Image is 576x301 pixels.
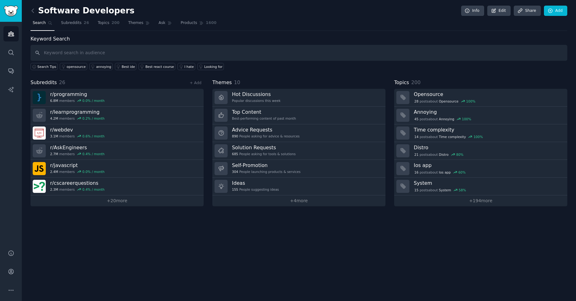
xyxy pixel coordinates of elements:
a: Annoying45postsaboutAnnoying100% [394,107,567,124]
a: Advice Requests890People asking for advice & resources [212,124,385,142]
a: + Add [190,81,201,85]
h3: r/ learnprogramming [50,109,105,115]
a: Top ContentBest-performing content of past month [212,107,385,124]
a: +4more [212,195,385,206]
a: annoying [89,63,113,70]
h2: Software Developers [31,6,135,16]
a: Add [544,6,567,16]
span: 10 [234,79,240,85]
div: members [50,116,105,121]
a: I hate [177,63,195,70]
span: 200 [411,79,421,85]
span: Distro [439,152,449,157]
a: +194more [394,195,567,206]
a: Info [461,6,484,16]
span: Topics [394,79,409,87]
span: Subreddits [61,20,82,26]
span: 21 [414,152,418,157]
span: 16 [414,170,418,174]
div: 100 % [474,135,483,139]
h3: Distro [414,144,563,151]
span: Subreddits [31,79,57,87]
a: +20more [31,195,204,206]
span: 155 [232,187,238,192]
span: 26 [84,20,89,26]
div: Best react course [145,64,174,69]
input: Keyword search in audience [31,45,567,61]
div: 0.0 % / month [83,98,105,103]
div: members [50,187,105,192]
a: Ask [156,18,174,31]
a: Time complexity14postsaboutTime complexity100% [394,124,567,142]
div: 58 % [459,188,466,192]
a: Solution Requests685People asking for tools & solutions [212,142,385,160]
div: members [50,152,105,156]
h3: Time complexity [414,127,563,133]
a: r/learnprogramming4.2Mmembers0.2% / month [31,107,204,124]
a: Ios app16postsaboutIos app60% [394,160,567,178]
div: members [50,134,105,138]
img: programming [33,91,46,104]
img: webdev [33,127,46,140]
h3: Top Content [232,109,296,115]
a: Best react course [139,63,175,70]
h3: r/ webdev [50,127,105,133]
img: GummySearch logo [4,6,18,17]
span: Products [181,20,197,26]
a: Products1600 [178,18,219,31]
span: Search Tips [37,64,56,69]
a: Opensource28postsaboutOpensource100% [394,89,567,107]
a: Share [514,6,541,16]
div: 100 % [466,99,475,103]
h3: r/ cscareerquestions [50,180,105,186]
div: post s about [414,98,476,104]
span: System [439,188,451,192]
span: Themes [212,79,232,87]
a: Hot DiscussionsPopular discussions this week [212,89,385,107]
span: 685 [232,152,238,156]
a: Topics200 [96,18,122,31]
a: Best ide [115,63,136,70]
span: 890 [232,134,238,138]
div: post s about [414,170,466,175]
span: 304 [232,170,238,174]
div: 0.4 % / month [83,152,105,156]
span: 4.2M [50,116,58,121]
div: Best ide [122,64,135,69]
h3: r/ AskEngineers [50,144,105,151]
div: members [50,170,105,174]
div: post s about [414,134,484,140]
a: r/webdev3.1Mmembers0.6% / month [31,124,204,142]
label: Keyword Search [31,36,70,42]
div: 0.0 % / month [83,170,105,174]
span: Time complexity [439,135,466,139]
div: People asking for advice & resources [232,134,300,138]
button: Search Tips [31,63,58,70]
h3: System [414,180,563,186]
span: 200 [111,20,120,26]
a: Distro21postsaboutDistro80% [394,142,567,160]
div: members [50,98,105,103]
img: cscareerquestions [33,180,46,193]
span: 3.1M [50,134,58,138]
h3: r/ javascript [50,162,105,169]
div: 0.4 % / month [83,187,105,192]
span: 6.8M [50,98,58,103]
div: 0.2 % / month [83,116,105,121]
div: Best-performing content of past month [232,116,296,121]
h3: r/ programming [50,91,105,98]
a: Self-Promotion304People launching products & services [212,160,385,178]
img: javascript [33,162,46,175]
div: People launching products & services [232,170,300,174]
h3: Ideas [232,180,279,186]
a: Edit [487,6,511,16]
h3: Hot Discussions [232,91,281,98]
a: Subreddits26 [59,18,91,31]
h3: Ios app [414,162,563,169]
h3: Self-Promotion [232,162,300,169]
div: 60 % [458,170,465,174]
span: 14 [414,135,418,139]
div: post s about [414,187,466,193]
span: 26 [59,79,65,85]
div: opensource [67,64,86,69]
